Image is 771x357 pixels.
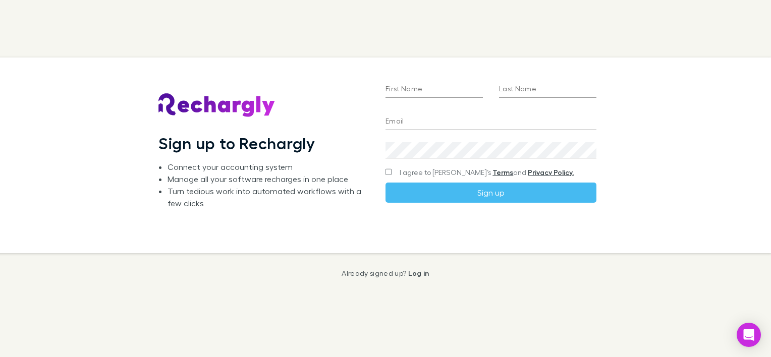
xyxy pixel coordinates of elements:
[158,134,315,153] h1: Sign up to Rechargly
[158,93,276,117] img: Rechargly's Logo
[528,168,574,176] a: Privacy Policy.
[400,167,574,177] span: I agree to [PERSON_NAME]’s and
[492,168,513,176] a: Terms
[168,185,369,209] li: Turn tedious work into automated workflows with a few clicks
[386,183,596,203] button: Sign up
[737,323,761,347] div: Open Intercom Messenger
[168,173,369,185] li: Manage all your software recharges in one place
[168,161,369,173] li: Connect your accounting system
[408,269,429,277] a: Log in
[342,269,429,277] p: Already signed up?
